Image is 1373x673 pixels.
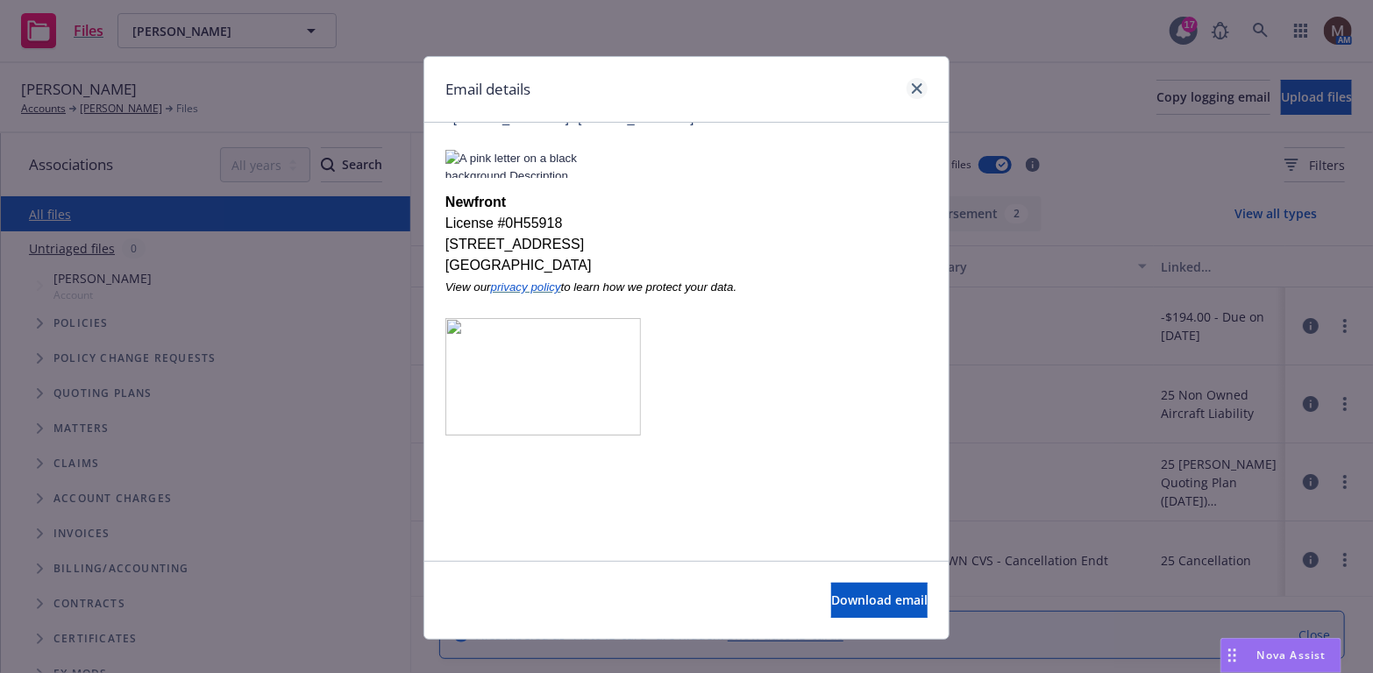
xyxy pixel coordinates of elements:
[445,216,562,230] span: License #0H55918
[445,195,506,209] span: Newfront
[445,150,608,178] img: A pink letter on a black background Description automatically generated
[445,78,530,101] h1: Email details
[491,279,561,294] a: privacy policy
[561,280,737,294] span: to learn how we protect your data.
[445,280,491,294] span: View our
[1257,648,1327,662] span: Nova Assist
[445,318,641,436] img: image009.jpg@01DBF22B.8EBBF600
[831,583,928,618] button: Download email
[445,258,592,273] span: [GEOGRAPHIC_DATA]
[1220,638,1341,673] button: Nova Assist
[491,280,561,294] span: privacy policy
[831,592,928,608] span: Download email
[445,237,584,251] span: [STREET_ADDRESS]
[907,78,928,99] a: close
[1221,639,1243,672] div: Drag to move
